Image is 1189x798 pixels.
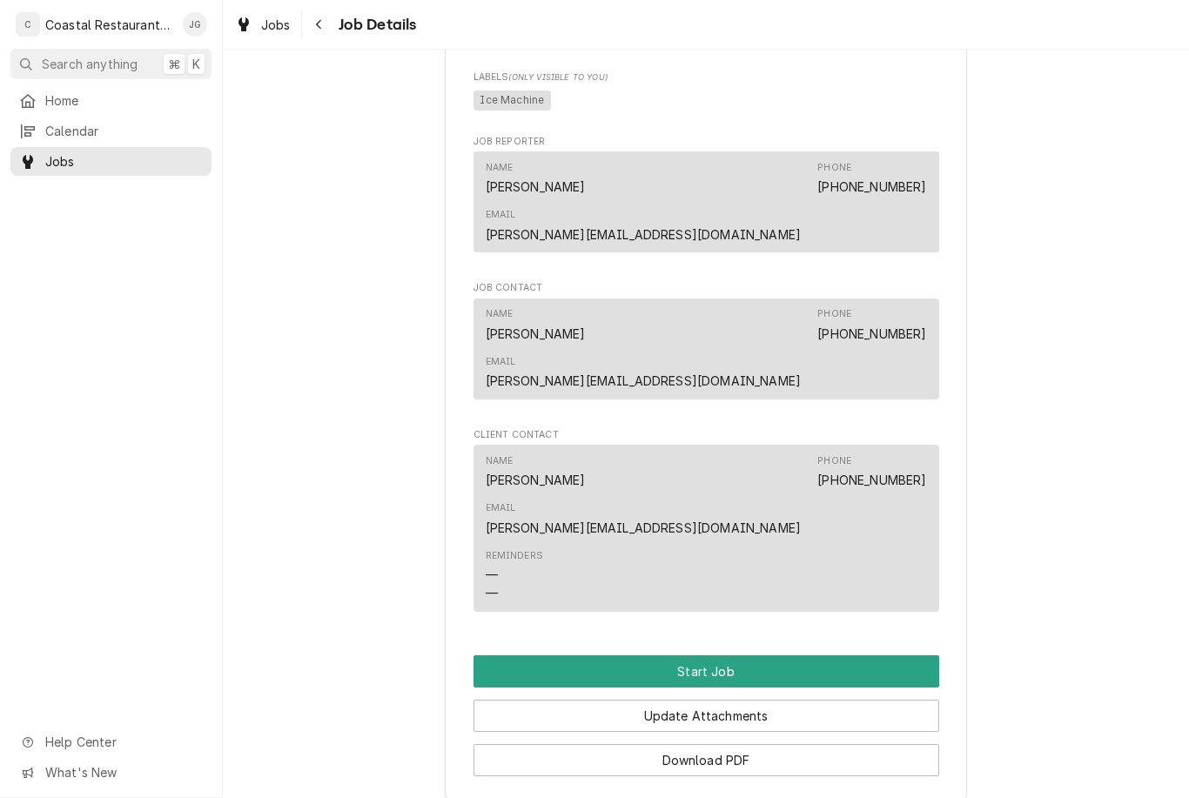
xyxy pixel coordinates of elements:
[486,208,516,222] div: Email
[486,584,498,602] div: —
[474,655,939,776] div: Button Group
[168,55,180,73] span: ⌘
[10,758,212,787] a: Go to What's New
[474,298,939,407] div: Job Contact List
[817,473,926,487] a: [PHONE_NUMBER]
[817,161,851,175] div: Phone
[486,471,586,489] div: [PERSON_NAME]
[486,566,498,584] div: —
[486,208,802,243] div: Email
[486,355,516,369] div: Email
[10,86,212,115] a: Home
[486,373,802,388] a: [PERSON_NAME][EMAIL_ADDRESS][DOMAIN_NAME]
[261,16,291,34] span: Jobs
[45,16,173,34] div: Coastal Restaurant Repair
[474,655,939,687] button: Start Job
[486,501,516,515] div: Email
[508,72,607,82] span: (Only Visible to You)
[474,428,939,442] span: Client Contact
[45,152,203,171] span: Jobs
[486,325,586,343] div: [PERSON_NAME]
[486,549,543,602] div: Reminders
[486,501,802,536] div: Email
[486,307,514,321] div: Name
[486,355,802,390] div: Email
[474,700,939,732] button: Update Attachments
[486,307,586,342] div: Name
[333,13,417,37] span: Job Details
[474,151,939,252] div: Contact
[10,728,212,756] a: Go to Help Center
[474,655,939,687] div: Button Group Row
[183,12,207,37] div: JG
[474,687,939,732] div: Button Group Row
[474,70,939,84] span: Labels
[474,732,939,776] div: Button Group Row
[474,91,552,111] span: Ice Machine
[486,227,802,242] a: [PERSON_NAME][EMAIL_ADDRESS][DOMAIN_NAME]
[474,151,939,260] div: Job Reporter List
[486,454,514,468] div: Name
[474,445,939,611] div: Contact
[183,12,207,37] div: James Gatton's Avatar
[45,733,201,751] span: Help Center
[817,307,851,321] div: Phone
[486,549,543,563] div: Reminders
[474,298,939,399] div: Contact
[474,281,939,295] span: Job Contact
[228,10,298,39] a: Jobs
[45,122,203,140] span: Calendar
[42,55,138,73] span: Search anything
[817,326,926,341] a: [PHONE_NUMBER]
[474,135,939,149] span: Job Reporter
[486,520,802,535] a: [PERSON_NAME][EMAIL_ADDRESS][DOMAIN_NAME]
[306,10,333,38] button: Navigate back
[192,55,200,73] span: K
[474,428,939,619] div: Client Contact
[486,161,514,175] div: Name
[16,12,40,37] div: C
[817,179,926,194] a: [PHONE_NUMBER]
[817,307,926,342] div: Phone
[10,49,212,79] button: Search anything⌘K
[474,445,939,619] div: Client Contact List
[474,281,939,406] div: Job Contact
[817,454,926,489] div: Phone
[474,88,939,114] span: [object Object]
[474,744,939,776] button: Download PDF
[817,161,926,196] div: Phone
[474,70,939,113] div: [object Object]
[474,135,939,260] div: Job Reporter
[45,763,201,781] span: What's New
[486,178,586,196] div: [PERSON_NAME]
[817,454,851,468] div: Phone
[10,147,212,176] a: Jobs
[486,454,586,489] div: Name
[45,91,203,110] span: Home
[10,117,212,145] a: Calendar
[486,161,586,196] div: Name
